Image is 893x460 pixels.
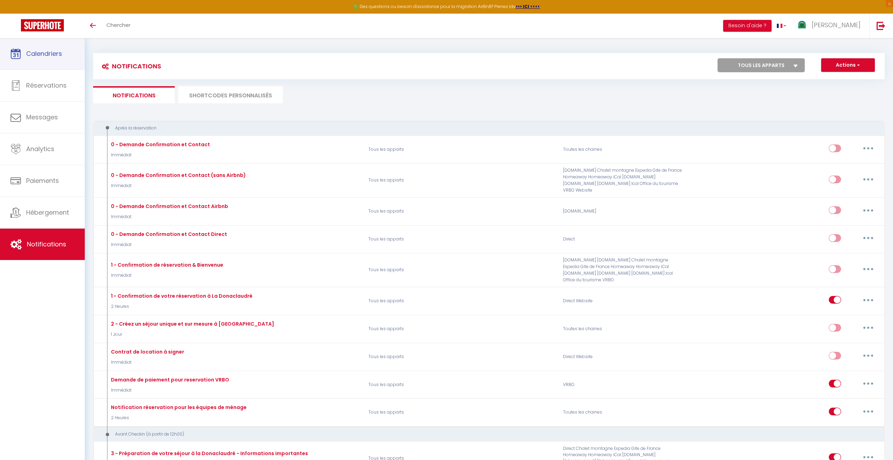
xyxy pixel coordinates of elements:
[516,3,540,9] a: >>> ICI <<<<
[26,144,54,153] span: Analytics
[109,214,228,220] p: Immédiat
[26,49,62,58] span: Calendriers
[558,319,688,339] div: Toutes les chaines
[109,403,247,411] div: Notification réservation pour les équipes de ménage
[364,167,558,193] p: Tous les apparts
[364,257,558,283] p: Tous les apparts
[364,319,558,339] p: Tous les apparts
[364,201,558,221] p: Tous les apparts
[797,20,807,30] img: ...
[109,376,229,384] div: Demande de paiement pour reservation VRBO
[21,19,64,31] img: Super Booking
[109,292,253,300] div: 1 - Confirmation de votre réservation à La Donaclaudré
[109,261,223,269] div: 1 - Confirmation de réservation & Bienvenue
[98,58,161,74] h3: Notifications
[93,86,175,103] li: Notifications
[26,81,67,90] span: Réservations
[109,359,184,366] p: Immédiat
[109,450,308,457] div: 3 - Préparation de votre séjour à la Donaclaudré - Informations importantes
[109,331,274,338] p: 1 Jour
[178,86,283,103] li: SHORTCODES PERSONNALISÉS
[26,113,58,121] span: Messages
[364,229,558,249] p: Tous les apparts
[101,14,136,38] a: Chercher
[106,21,130,29] span: Chercher
[109,183,246,189] p: Immédiat
[109,152,210,158] p: Immédiat
[109,242,227,248] p: Immédiat
[364,402,558,423] p: Tous les apparts
[558,139,688,159] div: Toutes les chaines
[877,21,885,30] img: logout
[723,20,772,32] button: Besoin d'aide ?
[100,431,863,438] div: Avant Checkin (à partir de 12h00)
[109,303,253,310] p: 2 Heures
[364,291,558,311] p: Tous les apparts
[558,374,688,395] div: VRBO
[364,139,558,159] p: Tous les apparts
[812,21,861,29] span: [PERSON_NAME]
[109,348,184,356] div: Contrat de location à signer
[109,320,274,328] div: 2 - Créez un séjour unique et sur mesure à [GEOGRAPHIC_DATA]
[26,208,69,217] span: Hébergement
[558,167,688,193] div: [DOMAIN_NAME] Chalet montagne Expedia Gite de France Homeaway Homeaway iCal [DOMAIN_NAME] [DOMAIN...
[109,415,247,421] p: 2 Heures
[109,202,228,210] div: 0 - Demande Confirmation et Contact Airbnb
[27,240,66,248] span: Notifications
[821,58,875,72] button: Actions
[109,141,210,148] div: 0 - Demande Confirmation et Contact
[558,347,688,367] div: Direct Website
[364,374,558,395] p: Tous les apparts
[364,347,558,367] p: Tous les apparts
[558,257,688,283] div: [DOMAIN_NAME] [DOMAIN_NAME] Chalet montagne Expedia Gite de France Homeaway Homeaway iCal [DOMAIN...
[26,176,59,185] span: Paiements
[109,230,227,238] div: 0 - Demande Confirmation et Contact Direct
[100,125,863,132] div: Après la réservation
[791,14,869,38] a: ... [PERSON_NAME]
[558,201,688,221] div: [DOMAIN_NAME]
[558,291,688,311] div: Direct Website
[109,171,246,179] div: 0 - Demande Confirmation et Contact (sans Airbnb)
[558,229,688,249] div: Direct
[109,387,229,394] p: Immédiat
[558,402,688,423] div: Toutes les chaines
[109,272,223,279] p: Immédiat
